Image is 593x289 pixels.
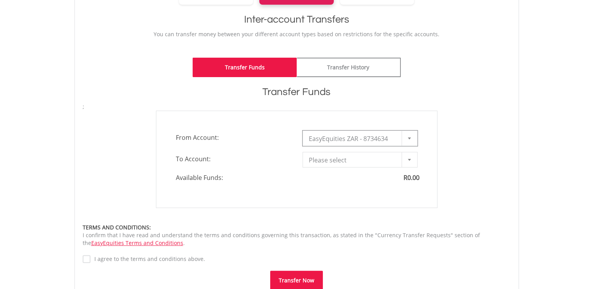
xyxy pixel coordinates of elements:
h1: Inter-account Transfers [83,12,511,26]
span: Available Funds: [170,173,297,182]
a: EasyEquities Terms and Conditions [91,239,183,247]
span: To Account: [170,152,297,166]
h1: Transfer Funds [83,85,511,99]
label: I agree to the terms and conditions above. [90,255,205,263]
div: TERMS AND CONDITIONS: [83,224,511,231]
a: Transfer Funds [193,58,297,77]
span: R0.00 [404,173,420,182]
span: From Account: [170,130,297,144]
span: Please select [309,152,400,168]
div: I confirm that I have read and understand the terms and conditions governing this transaction, as... [83,224,511,247]
a: Transfer History [297,58,401,77]
span: EasyEquities ZAR - 8734634 [309,131,400,146]
p: You can transfer money between your different account types based on restrictions for the specifi... [83,30,511,38]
